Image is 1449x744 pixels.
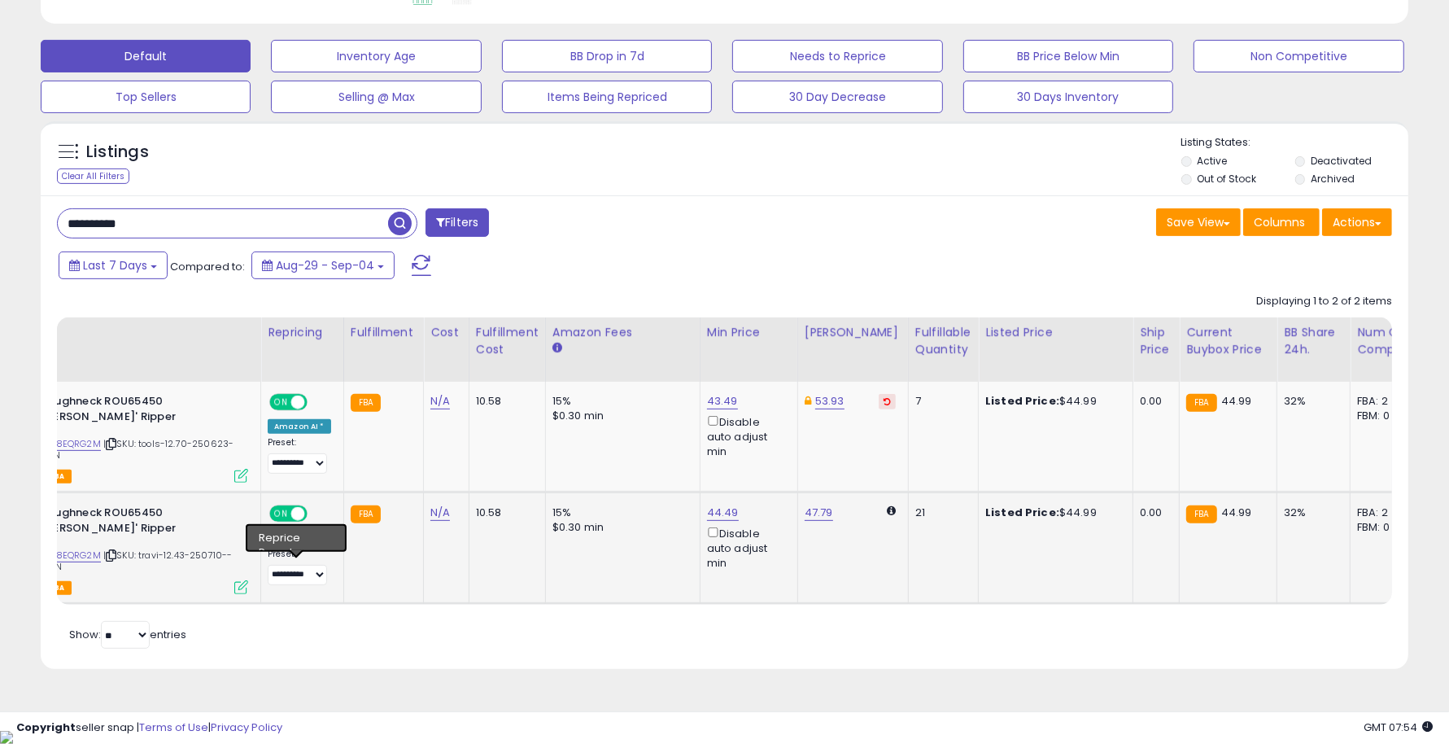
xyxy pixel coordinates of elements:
[1311,172,1355,186] label: Archived
[805,505,833,521] a: 47.79
[707,393,738,409] a: 43.49
[271,81,481,113] button: Selling @ Max
[1254,214,1305,230] span: Columns
[1357,505,1411,520] div: FBA: 2
[1140,324,1172,358] div: Ship Price
[37,437,101,451] a: B008EQRG2M
[83,257,147,274] span: Last 7 Days
[268,437,331,474] div: Preset:
[37,549,101,562] a: B008EQRG2M
[552,394,687,409] div: 15%
[732,81,942,113] button: 30 Day Decrease
[1181,135,1408,151] p: Listing States:
[1284,394,1338,409] div: 32%
[815,393,845,409] a: 53.93
[552,520,687,535] div: $0.30 min
[41,40,251,72] button: Default
[1284,505,1338,520] div: 32%
[305,507,331,521] span: OFF
[41,81,251,113] button: Top Sellers
[44,581,72,595] span: FBA
[4,394,248,481] div: ASIN:
[4,437,233,462] span: | SKU: tools-12.70-250623--44.25-OWN
[276,257,374,274] span: Aug-29 - Sep-04
[1221,505,1252,520] span: 44.99
[4,549,233,573] span: | SKU: travi-12.43-250710---44.00-OWN
[1186,324,1270,358] div: Current Buybox Price
[476,505,533,520] div: 10.58
[170,259,245,274] span: Compared to:
[271,507,291,521] span: ON
[1357,409,1411,423] div: FBM: 0
[271,396,291,409] span: ON
[1194,40,1403,72] button: Non Competitive
[86,141,149,164] h5: Listings
[1197,154,1227,168] label: Active
[1284,324,1343,358] div: BB Share 24h.
[1357,520,1411,535] div: FBM: 0
[1357,394,1411,409] div: FBA: 2
[430,324,462,341] div: Cost
[985,393,1059,409] b: Listed Price:
[915,394,966,409] div: 7
[1186,394,1216,412] small: FBA
[211,720,282,735] a: Privacy Policy
[57,168,129,184] div: Clear All Filters
[59,252,168,279] button: Last 7 Days
[4,505,248,593] div: ASIN:
[985,505,1059,520] b: Listed Price:
[1311,154,1372,168] label: Deactivated
[985,394,1120,409] div: $44.99
[351,324,417,341] div: Fulfillment
[268,324,337,341] div: Repricing
[41,505,238,540] b: Roughneck ROU65450 [PERSON_NAME]' Ripper
[351,505,381,523] small: FBA
[963,81,1173,113] button: 30 Days Inventory
[1156,208,1241,236] button: Save View
[1186,505,1216,523] small: FBA
[1197,172,1256,186] label: Out of Stock
[1322,208,1392,236] button: Actions
[552,409,687,423] div: $0.30 min
[305,396,331,409] span: OFF
[139,720,208,735] a: Terms of Use
[915,505,966,520] div: 21
[552,341,562,356] small: Amazon Fees.
[476,394,533,409] div: 10.58
[732,40,942,72] button: Needs to Reprice
[271,40,481,72] button: Inventory Age
[1221,393,1252,409] span: 44.99
[805,324,901,341] div: [PERSON_NAME]
[1364,720,1433,735] span: 2025-09-12 07:54 GMT
[268,549,331,585] div: Preset:
[707,413,785,459] div: Disable auto adjust min
[502,81,712,113] button: Items Being Repriced
[963,40,1173,72] button: BB Price Below Min
[430,393,450,409] a: N/A
[44,470,72,484] span: FBA
[552,324,693,341] div: Amazon Fees
[1256,294,1392,309] div: Displaying 1 to 2 of 2 items
[1357,324,1416,358] div: Num of Comp.
[707,324,791,341] div: Min Price
[426,208,489,237] button: Filters
[502,40,712,72] button: BB Drop in 7d
[915,324,971,358] div: Fulfillable Quantity
[1243,208,1320,236] button: Columns
[351,394,381,412] small: FBA
[268,531,331,545] div: Amazon AI *
[552,505,687,520] div: 15%
[1140,394,1167,409] div: 0.00
[16,720,76,735] strong: Copyright
[985,505,1120,520] div: $44.99
[707,524,785,571] div: Disable auto adjust min
[69,627,186,642] span: Show: entries
[707,505,739,521] a: 44.49
[476,324,539,358] div: Fulfillment Cost
[16,720,282,736] div: seller snap | |
[41,394,238,428] b: Roughneck ROU65450 [PERSON_NAME]' Ripper
[985,324,1126,341] div: Listed Price
[1140,505,1167,520] div: 0.00
[251,252,395,279] button: Aug-29 - Sep-04
[268,419,331,434] div: Amazon AI *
